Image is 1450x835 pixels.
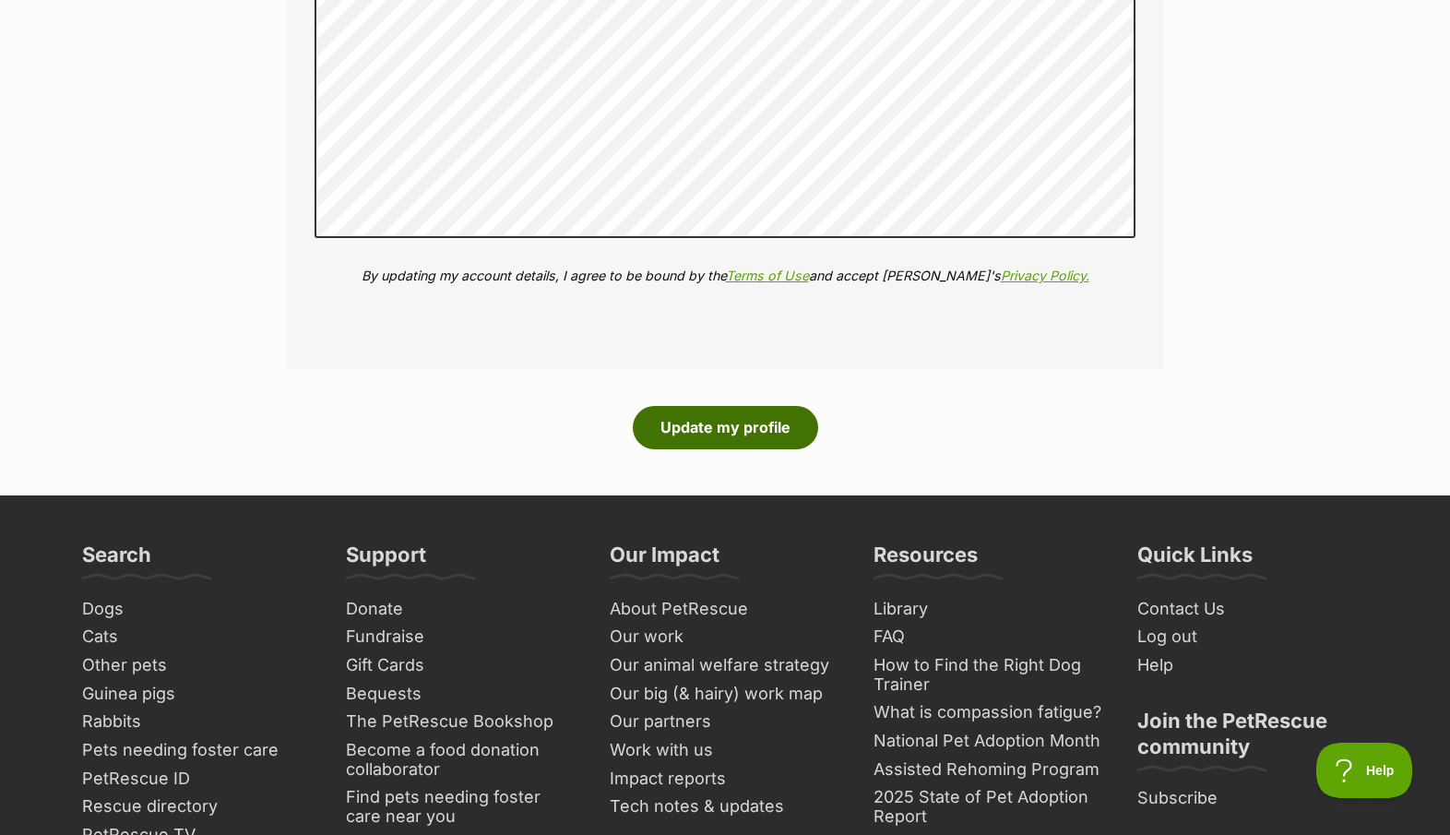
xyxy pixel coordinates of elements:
a: About PetRescue [602,595,848,624]
iframe: Help Scout Beacon - Open [1316,743,1413,798]
a: Assisted Rehoming Program [866,756,1111,784]
a: National Pet Adoption Month [866,727,1111,756]
a: Subscribe [1130,784,1375,813]
h3: Support [346,542,426,579]
h3: Quick Links [1137,542,1253,579]
a: Fundraise [339,623,584,651]
a: Rabbits [75,708,320,736]
a: Help [1130,651,1375,680]
a: What is compassion fatigue? [866,698,1111,727]
a: Cats [75,623,320,651]
a: Log out [1130,623,1375,651]
a: Our animal welfare strategy [602,651,848,680]
a: Donate [339,595,584,624]
a: Pets needing foster care [75,736,320,765]
a: PetRescue ID [75,765,320,793]
a: Gift Cards [339,651,584,680]
h3: Join the PetRescue community [1137,708,1368,770]
h3: Resources [874,542,978,579]
a: Become a food donation collaborator [339,736,584,783]
a: Contact Us [1130,595,1375,624]
a: Library [866,595,1111,624]
a: Terms of Use [726,268,809,283]
a: Bequests [339,680,584,709]
h3: Our Impact [610,542,719,579]
a: The PetRescue Bookshop [339,708,584,736]
a: Other pets [75,651,320,680]
h3: Search [82,542,151,579]
a: FAQ [866,623,1111,651]
a: How to Find the Right Dog Trainer [866,651,1111,698]
a: Rescue directory [75,793,320,821]
a: Work with us [602,736,848,765]
a: Guinea pigs [75,680,320,709]
a: Tech notes & updates [602,793,848,821]
a: Our work [602,623,848,651]
a: Our partners [602,708,848,736]
p: By updating my account details, I agree to be bound by the and accept [PERSON_NAME]'s [315,266,1135,285]
a: Privacy Policy. [1001,268,1089,283]
button: Update my profile [633,406,818,448]
a: Our big (& hairy) work map [602,680,848,709]
a: 2025 State of Pet Adoption Report [866,783,1111,830]
a: Impact reports [602,765,848,793]
a: Find pets needing foster care near you [339,783,584,830]
a: Dogs [75,595,320,624]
